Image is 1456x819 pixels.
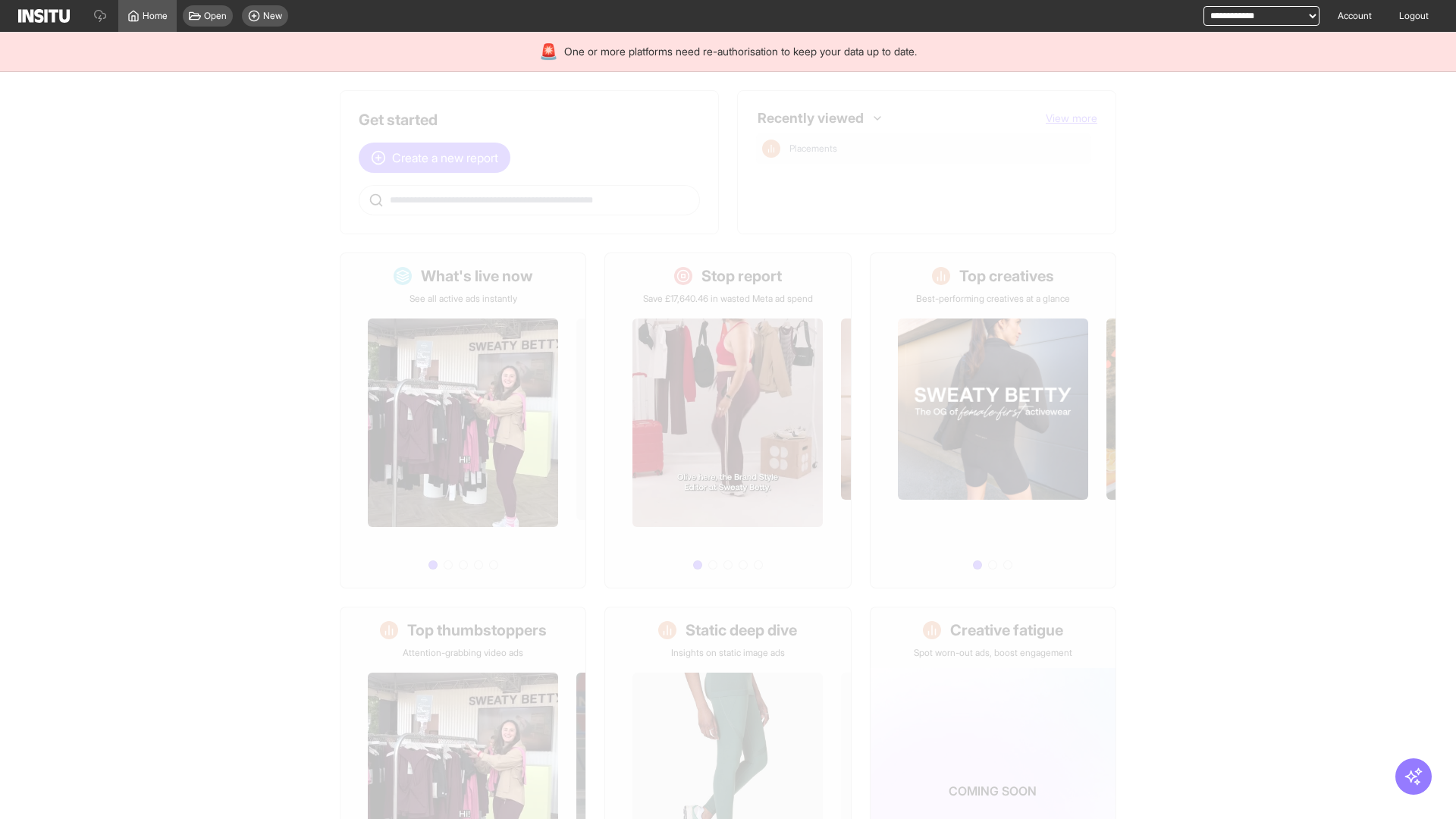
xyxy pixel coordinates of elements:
span: One or more platforms need re-authorisation to keep your data up to date. [564,44,917,59]
span: New [263,10,282,22]
span: Open [204,10,227,22]
img: Logo [18,9,70,23]
span: Home [143,10,168,22]
div: 🚨 [539,41,558,62]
